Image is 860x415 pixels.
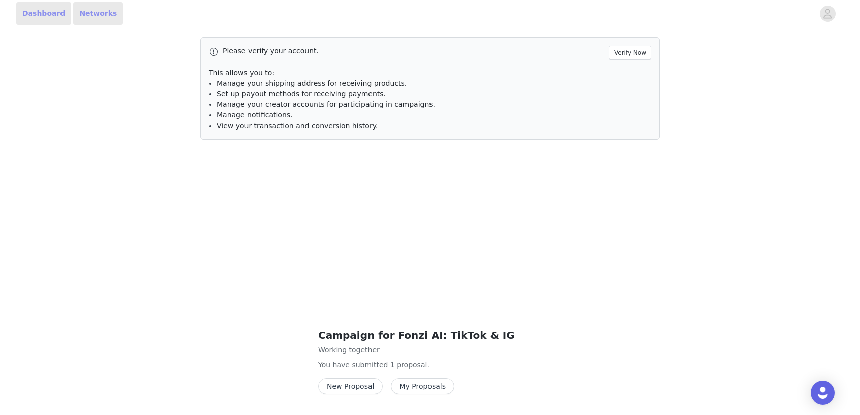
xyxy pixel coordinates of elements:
p: You have submitted 1 proposal . [318,360,542,370]
span: View your transaction and conversion history. [217,122,378,130]
h2: Campaign for Fonzi AI: TikTok & IG [318,328,542,343]
button: My Proposals [391,378,454,394]
button: New Proposal [318,378,383,394]
p: Working together [318,345,542,355]
p: This allows you to: [209,68,651,78]
p: Please verify your account. [223,46,605,56]
div: avatar [823,6,832,22]
span: Set up payout methods for receiving payments. [217,90,386,98]
div: Open Intercom Messenger [811,381,835,405]
a: Networks [73,2,123,25]
button: Verify Now [609,46,651,60]
span: Manage your shipping address for receiving products. [217,79,407,87]
span: Manage your creator accounts for participating in campaigns. [217,100,435,108]
span: Manage notifications. [217,111,293,119]
a: Dashboard [16,2,71,25]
